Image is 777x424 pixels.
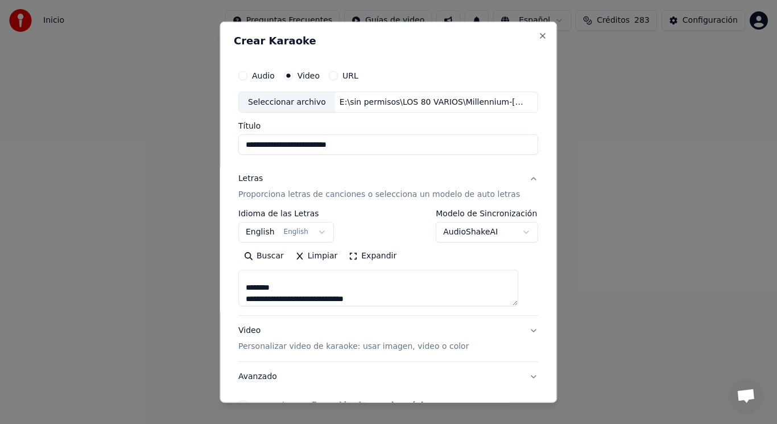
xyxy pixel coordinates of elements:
[290,247,343,265] button: Limpiar
[297,71,320,79] label: Video
[238,164,538,209] button: LetrasProporciona letras de canciones o selecciona un modelo de auto letras
[344,247,403,265] button: Expandir
[252,401,433,409] label: Acepto la
[238,316,538,361] button: VideoPersonalizar video de karaoke: usar imagen, video o color
[238,247,290,265] button: Buscar
[238,341,469,352] p: Personalizar video de karaoke: usar imagen, video o color
[238,173,263,184] div: Letras
[294,401,434,409] button: Acepto la
[252,71,275,79] label: Audio
[342,71,358,79] label: URL
[234,35,543,46] h2: Crear Karaoke
[436,209,539,217] label: Modelo de Sincronización
[335,96,528,108] div: E:\sin permisos\LOS 80 VARIOS\Millennium-[PERSON_NAME].mp4
[238,362,538,392] button: Avanzado
[239,92,335,112] div: Seleccionar archivo
[238,189,520,200] p: Proporciona letras de canciones o selecciona un modelo de auto letras
[238,325,469,352] div: Video
[238,209,334,217] label: Idioma de las Letras
[238,122,538,130] label: Título
[238,209,538,315] div: LetrasProporciona letras de canciones o selecciona un modelo de auto letras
